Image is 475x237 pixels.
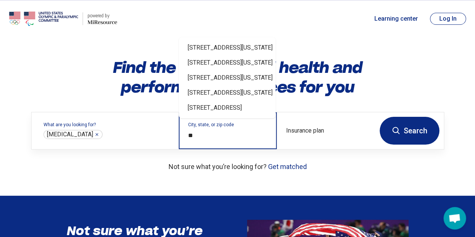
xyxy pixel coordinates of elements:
img: USOPC [9,10,78,28]
button: Search [380,117,439,145]
a: Open chat [443,207,466,229]
button: Psychologist [95,132,99,137]
button: Log In [430,13,466,25]
div: [STREET_ADDRESS][US_STATE] [179,70,276,85]
h1: Find the right mental health and performance services for you [31,58,444,97]
a: Get matched [268,163,307,171]
div: powered by [87,12,117,19]
div: [STREET_ADDRESS][US_STATE] [179,40,276,55]
a: Learning center [374,14,418,23]
div: [STREET_ADDRESS][US_STATE] [179,55,276,70]
span: [MEDICAL_DATA] [47,131,93,138]
div: [STREET_ADDRESS] [179,100,276,115]
div: Suggestions [179,37,276,118]
label: What are you looking for? [44,122,170,127]
div: Psychologist [44,130,103,139]
div: [STREET_ADDRESS][US_STATE] [179,85,276,100]
p: Not sure what you’re looking for? [31,162,444,172]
